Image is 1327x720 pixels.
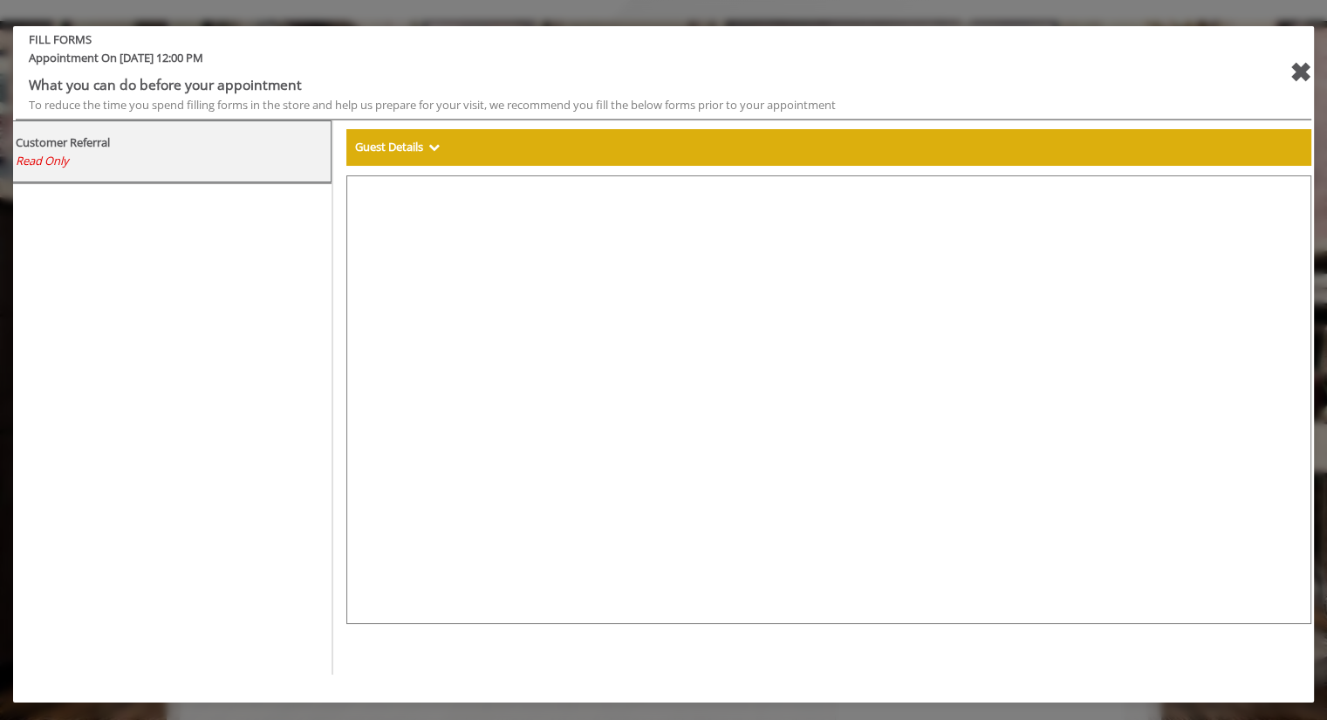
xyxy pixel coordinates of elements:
div: To reduce the time you spend filling forms in the store and help us prepare for your visit, we re... [29,96,1187,114]
b: FILL FORMS [16,31,1200,49]
iframe: formsViewWeb [346,175,1311,625]
span: Read Only [16,153,69,168]
b: What you can do before your appointment [29,75,302,94]
div: Guest Details Show [346,129,1311,166]
span: Show [428,139,440,154]
span: Appointment On [DATE] 12:00 PM [16,49,1200,74]
b: Customer Referral [16,134,110,150]
div: close forms [1289,51,1311,93]
b: Guest Details [355,139,423,154]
